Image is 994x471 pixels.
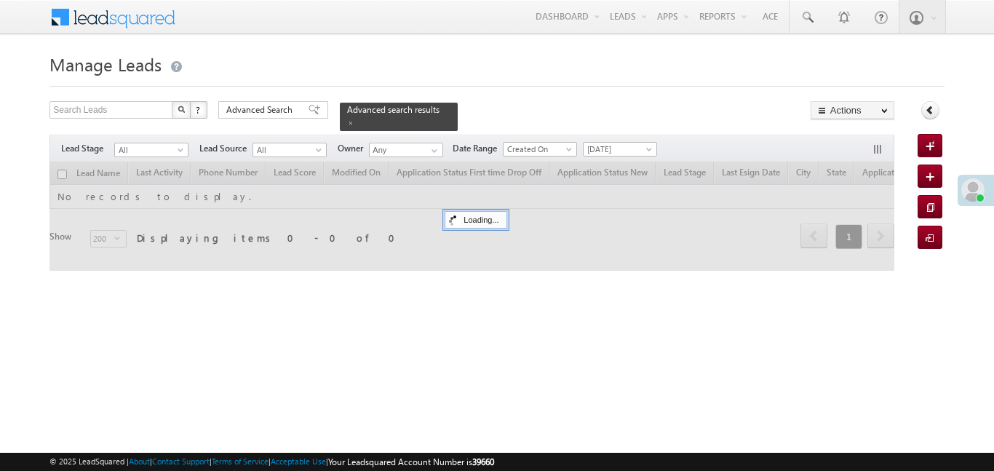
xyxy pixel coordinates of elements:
a: All [114,143,188,157]
a: Show All Items [424,143,442,158]
button: ? [190,101,207,119]
a: Contact Support [152,456,210,466]
a: About [129,456,150,466]
span: ? [196,103,202,116]
span: Your Leadsquared Account Number is [328,456,494,467]
a: [DATE] [583,142,657,157]
span: All [115,143,184,157]
input: Type to Search [369,143,443,157]
span: All [253,143,322,157]
span: Advanced Search [226,103,297,116]
div: Loading... [445,211,506,229]
img: Search [178,106,185,113]
span: Advanced search results [347,104,440,115]
span: Lead Stage [61,142,114,155]
button: Actions [811,101,894,119]
a: All [253,143,327,157]
span: 39660 [472,456,494,467]
span: Lead Source [199,142,253,155]
span: Created On [504,143,573,156]
span: © 2025 LeadSquared | | | | | [49,455,494,469]
span: [DATE] [584,143,653,156]
span: Date Range [453,142,503,155]
a: Terms of Service [212,456,269,466]
a: Created On [503,142,577,157]
span: Owner [338,142,369,155]
span: Manage Leads [49,52,162,76]
a: Acceptable Use [271,456,326,466]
